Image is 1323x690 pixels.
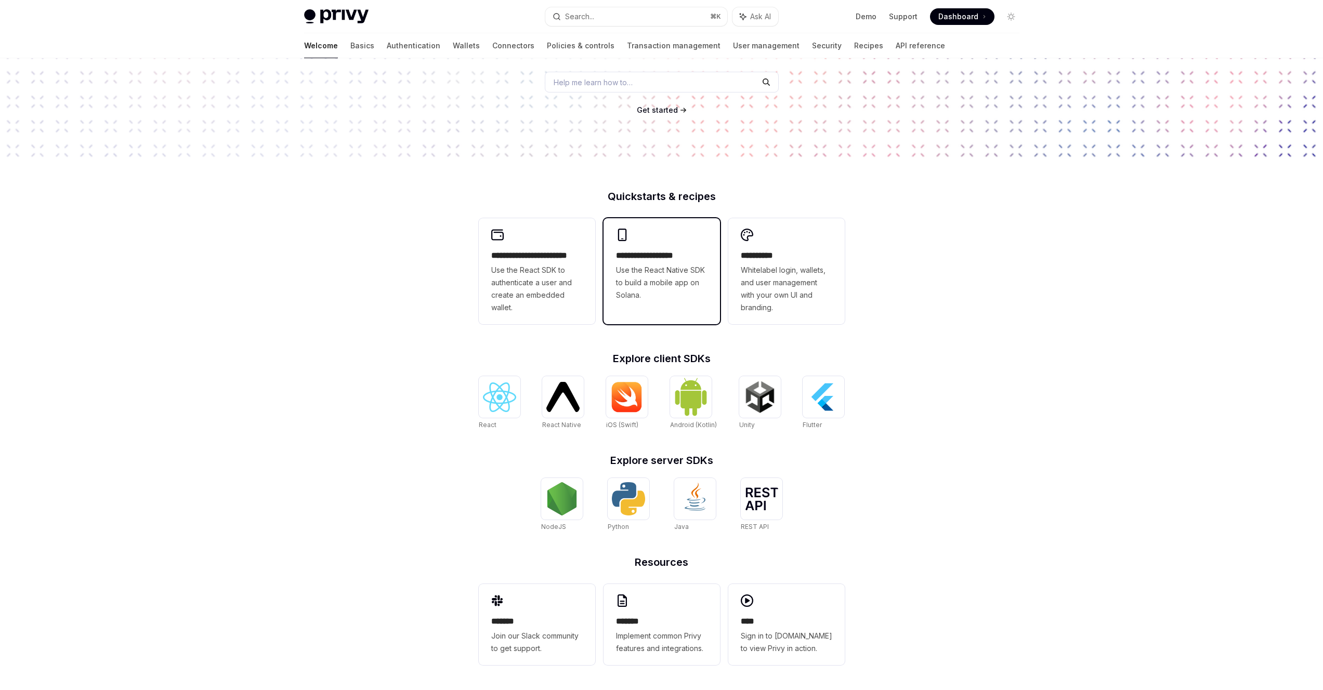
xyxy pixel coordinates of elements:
a: JavaJava [674,478,716,532]
a: Basics [350,33,374,58]
a: Connectors [492,33,534,58]
a: Demo [856,11,876,22]
a: iOS (Swift)iOS (Swift) [606,376,648,430]
a: Support [889,11,918,22]
button: Toggle dark mode [1003,8,1019,25]
img: React Native [546,382,580,412]
span: NodeJS [541,523,566,530]
a: API reference [896,33,945,58]
a: Transaction management [627,33,721,58]
button: Search...⌘K [545,7,727,26]
a: **** **Implement common Privy features and integrations. [604,584,720,665]
img: Python [612,482,645,515]
a: REST APIREST API [741,478,782,532]
h2: Quickstarts & recipes [479,191,845,202]
span: Android (Kotlin) [670,421,717,429]
button: Ask AI [732,7,778,26]
img: light logo [304,9,369,24]
span: React Native [542,421,581,429]
span: Ask AI [750,11,771,22]
a: Welcome [304,33,338,58]
img: Flutter [807,380,840,414]
a: FlutterFlutter [803,376,844,430]
a: **** *****Whitelabel login, wallets, and user management with your own UI and branding. [728,218,845,324]
a: Wallets [453,33,480,58]
a: **** **** **** ***Use the React Native SDK to build a mobile app on Solana. [604,218,720,324]
span: Implement common Privy features and integrations. [616,630,708,655]
a: NodeJSNodeJS [541,478,583,532]
img: React [483,382,516,412]
img: REST API [745,487,778,510]
span: Get started [637,105,678,114]
img: Unity [743,380,777,414]
a: ****Sign in to [DOMAIN_NAME] to view Privy in action. [728,584,845,665]
h2: Explore server SDKs [479,455,845,466]
span: Use the React Native SDK to build a mobile app on Solana. [616,264,708,301]
a: User management [733,33,800,58]
span: Help me learn how to… [554,77,633,88]
a: Get started [637,105,678,115]
span: iOS (Swift) [606,421,638,429]
a: React NativeReact Native [542,376,584,430]
span: Dashboard [938,11,978,22]
a: PythonPython [608,478,649,532]
a: ReactReact [479,376,520,430]
img: Android (Kotlin) [674,377,708,416]
span: Python [608,523,629,530]
a: Authentication [387,33,440,58]
span: React [479,421,496,429]
span: Join our Slack community to get support. [491,630,583,655]
span: REST API [741,523,769,530]
span: Java [674,523,689,530]
a: **** **Join our Slack community to get support. [479,584,595,665]
a: Recipes [854,33,883,58]
span: ⌘ K [710,12,721,21]
h2: Resources [479,557,845,567]
span: Sign in to [DOMAIN_NAME] to view Privy in action. [741,630,832,655]
a: Policies & controls [547,33,614,58]
img: NodeJS [545,482,579,515]
span: Flutter [803,421,822,429]
img: Java [678,482,712,515]
div: Search... [565,10,594,23]
a: Android (Kotlin)Android (Kotlin) [670,376,717,430]
a: Security [812,33,842,58]
span: Unity [739,421,755,429]
a: UnityUnity [739,376,781,430]
a: Dashboard [930,8,994,25]
span: Use the React SDK to authenticate a user and create an embedded wallet. [491,264,583,314]
span: Whitelabel login, wallets, and user management with your own UI and branding. [741,264,832,314]
img: iOS (Swift) [610,381,644,413]
h2: Explore client SDKs [479,353,845,364]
